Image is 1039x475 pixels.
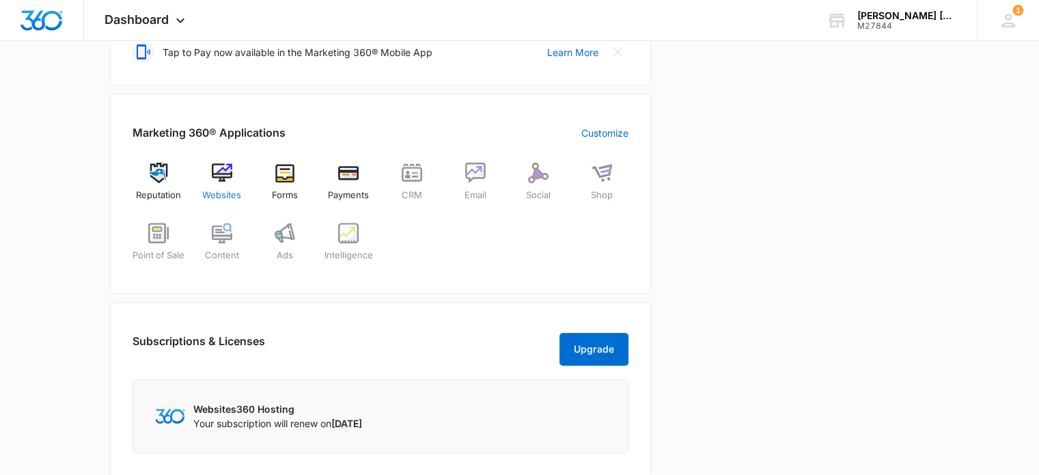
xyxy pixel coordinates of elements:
[202,189,241,202] span: Websites
[857,21,957,31] div: account id
[277,249,293,262] span: Ads
[259,223,311,272] a: Ads
[322,163,375,212] a: Payments
[1012,5,1023,16] div: notifications count
[512,163,565,212] a: Social
[205,249,239,262] span: Content
[576,163,628,212] a: Shop
[136,189,181,202] span: Reputation
[547,45,598,59] a: Learn More
[272,189,298,202] span: Forms
[155,409,185,423] img: Marketing 360 Logo
[526,189,551,202] span: Social
[133,249,184,262] span: Point of Sale
[465,189,486,202] span: Email
[857,10,957,21] div: account name
[322,223,375,272] a: Intelligence
[328,189,369,202] span: Payments
[559,333,628,366] button: Upgrade
[259,163,311,212] a: Forms
[163,45,432,59] p: Tap to Pay now available in the Marketing 360® Mobile App
[402,189,422,202] span: CRM
[449,163,501,212] a: Email
[324,249,373,262] span: Intelligence
[193,402,362,416] p: Websites360 Hosting
[133,163,185,212] a: Reputation
[1012,5,1023,16] span: 1
[591,189,613,202] span: Shop
[195,223,248,272] a: Content
[193,416,362,431] p: Your subscription will renew on
[607,41,628,63] button: Close
[133,124,286,141] h2: Marketing 360® Applications
[195,163,248,212] a: Websites
[133,333,265,360] h2: Subscriptions & Licenses
[105,12,169,27] span: Dashboard
[133,223,185,272] a: Point of Sale
[331,418,362,429] span: [DATE]
[386,163,439,212] a: CRM
[581,126,628,140] a: Customize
